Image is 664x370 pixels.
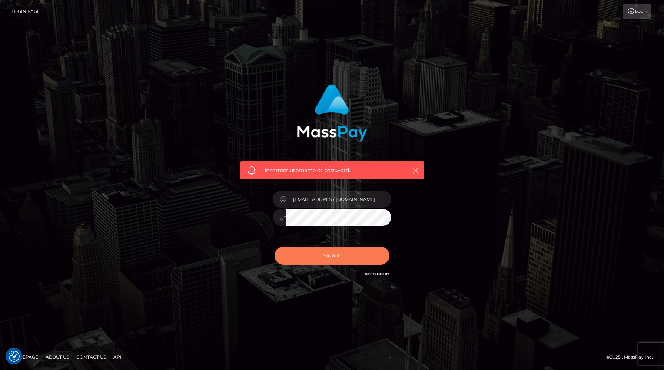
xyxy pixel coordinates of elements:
[623,4,651,19] a: Login
[8,351,41,363] a: Homepage
[9,351,20,362] button: Consent Preferences
[297,84,367,141] img: MassPay Login
[110,351,124,363] a: API
[286,191,391,208] input: Username...
[73,351,109,363] a: Contact Us
[365,272,389,277] a: Need Help?
[606,353,658,361] div: © 2025 , MassPay Inc.
[9,351,20,362] img: Revisit consent button
[275,247,389,265] button: Sign in
[43,351,72,363] a: About Us
[11,4,40,19] a: Login Page
[265,166,400,174] span: Incorrect username or password.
